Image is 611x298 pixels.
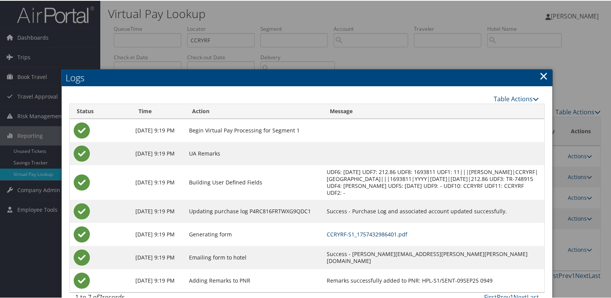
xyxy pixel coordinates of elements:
[539,67,548,83] a: Close
[132,141,186,164] td: [DATE] 9:19 PM
[323,103,544,118] th: Message: activate to sort column ascending
[185,118,323,141] td: Begin Virtual Pay Processing for Segment 1
[327,230,407,237] a: CCRYRF-S1_1757432986401.pdf
[185,103,323,118] th: Action: activate to sort column ascending
[132,164,186,199] td: [DATE] 9:19 PM
[185,245,323,268] td: Emailing form to hotel
[62,69,552,85] h2: Logs
[185,268,323,291] td: Adding Remarks to PNR
[185,199,323,222] td: Updating purchase log P4RC816FRTWXG9QDC1
[132,222,186,245] td: [DATE] 9:19 PM
[323,245,544,268] td: Success - [PERSON_NAME][EMAIL_ADDRESS][PERSON_NAME][PERSON_NAME][DOMAIN_NAME]
[323,268,544,291] td: Remarks successfully added to PNR: HPL-S1/SENT-09SEP25 0949
[132,103,186,118] th: Time: activate to sort column ascending
[323,199,544,222] td: Success - Purchase Log and associated account updated successfully.
[70,103,131,118] th: Status: activate to sort column ascending
[185,141,323,164] td: UA Remarks
[494,94,539,102] a: Table Actions
[132,245,186,268] td: [DATE] 9:19 PM
[132,118,186,141] td: [DATE] 9:19 PM
[132,199,186,222] td: [DATE] 9:19 PM
[132,268,186,291] td: [DATE] 9:19 PM
[185,222,323,245] td: Generating form
[185,164,323,199] td: Building User Defined Fields
[323,164,544,199] td: UDF6: [DATE] UDF7: 212.86 UDF8: 1693811 UDF1: 11|||[PERSON_NAME]|CCRYRF|[GEOGRAPHIC_DATA]|||16938...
